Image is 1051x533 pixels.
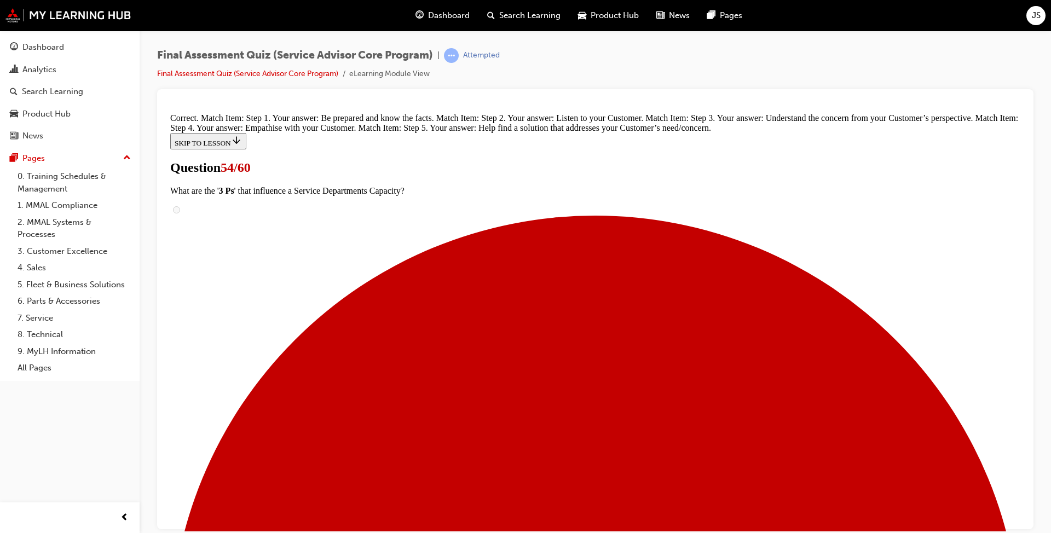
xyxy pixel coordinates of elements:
[22,41,64,54] div: Dashboard
[4,37,135,57] a: Dashboard
[13,168,135,197] a: 0. Training Schedules & Management
[10,65,18,75] span: chart-icon
[22,63,56,76] div: Analytics
[428,9,470,22] span: Dashboard
[669,9,690,22] span: News
[4,4,854,24] div: Correct. Match Item: Step 1. Your answer: Be prepared and know the facts. Match Item: Step 2. You...
[22,85,83,98] div: Search Learning
[123,151,131,165] span: up-icon
[13,197,135,214] a: 1. MMAL Compliance
[415,9,424,22] span: guage-icon
[13,360,135,376] a: All Pages
[13,259,135,276] a: 4. Sales
[13,293,135,310] a: 6. Parts & Accessories
[22,108,71,120] div: Product Hub
[478,4,569,27] a: search-iconSearch Learning
[1032,9,1041,22] span: JS
[4,82,135,102] a: Search Learning
[4,148,135,169] button: Pages
[4,60,135,80] a: Analytics
[22,130,43,142] div: News
[437,49,440,62] span: |
[13,310,135,327] a: 7. Service
[1026,6,1046,25] button: JS
[444,48,459,63] span: learningRecordVerb_ATTEMPT-icon
[720,9,742,22] span: Pages
[499,9,561,22] span: Search Learning
[4,104,135,124] a: Product Hub
[13,343,135,360] a: 9. MyLH Information
[707,9,715,22] span: pages-icon
[4,24,80,40] button: SKIP TO LESSON
[13,326,135,343] a: 8. Technical
[10,109,18,119] span: car-icon
[10,131,18,141] span: news-icon
[22,152,45,165] div: Pages
[578,9,586,22] span: car-icon
[5,8,131,22] img: mmal
[157,49,433,62] span: Final Assessment Quiz (Service Advisor Core Program)
[13,214,135,243] a: 2. MMAL Systems & Processes
[463,50,500,61] div: Attempted
[13,276,135,293] a: 5. Fleet & Business Solutions
[10,87,18,97] span: search-icon
[13,243,135,260] a: 3. Customer Excellence
[157,69,338,78] a: Final Assessment Quiz (Service Advisor Core Program)
[698,4,751,27] a: pages-iconPages
[10,154,18,164] span: pages-icon
[4,126,135,146] a: News
[656,9,665,22] span: news-icon
[407,4,478,27] a: guage-iconDashboard
[591,9,639,22] span: Product Hub
[648,4,698,27] a: news-iconNews
[569,4,648,27] a: car-iconProduct Hub
[10,43,18,53] span: guage-icon
[120,511,129,525] span: prev-icon
[9,30,76,38] span: SKIP TO LESSON
[487,9,495,22] span: search-icon
[4,35,135,148] button: DashboardAnalyticsSearch LearningProduct HubNews
[349,68,430,80] li: eLearning Module View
